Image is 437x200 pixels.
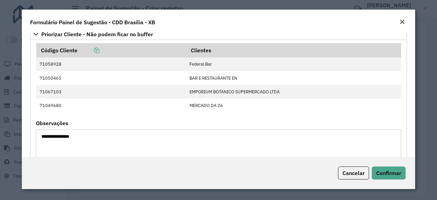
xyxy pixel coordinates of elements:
div: Priorizar Cliente - Não podem ficar no buffer [30,40,407,196]
button: Confirmar [372,166,406,179]
td: 71050465 [36,71,186,85]
span: Cancelar [342,170,365,176]
td: 71067103 [36,85,186,98]
em: Fechar [399,19,405,25]
h4: Formulário Painel de Sugestão - CDD Brasilia - XB [30,18,155,26]
td: EMPORIUM BOTANICO SUPERMERCADO LTDA [186,85,401,98]
td: MERCADO DA 26 [186,98,401,112]
td: 71058928 [36,57,186,71]
button: Close [397,18,407,27]
th: Código Cliente [36,43,186,57]
label: Observações [36,119,68,127]
button: Cancelar [338,166,369,179]
th: Clientes [186,43,401,57]
td: Federal Bar [186,57,401,71]
span: Confirmar [376,170,401,176]
span: Priorizar Cliente - Não podem ficar no buffer [41,31,153,37]
td: 71049680 [36,98,186,112]
td: BAR E RESTAURANTE EN [186,71,401,85]
a: Priorizar Cliente - Não podem ficar no buffer [30,28,407,40]
a: Copiar [77,47,99,54]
